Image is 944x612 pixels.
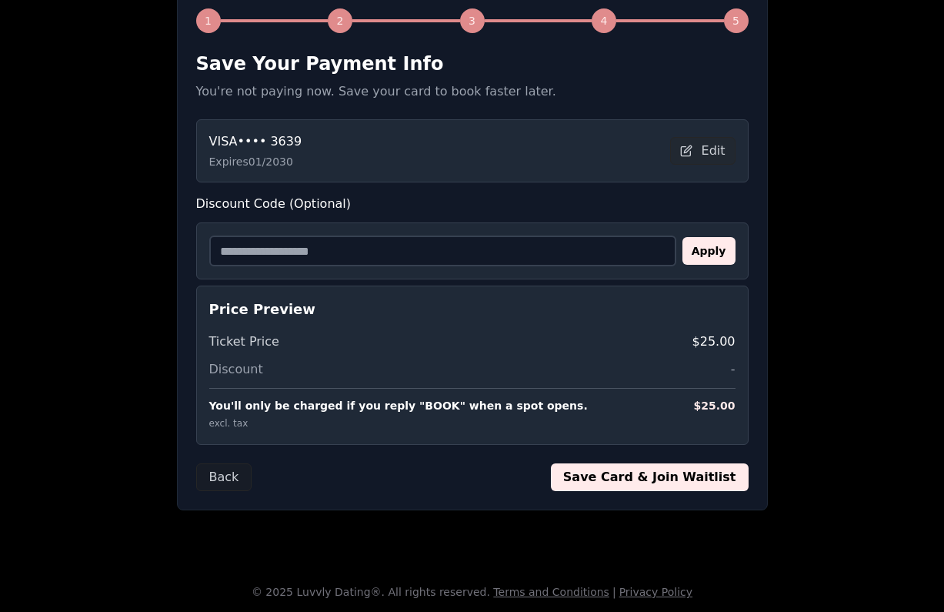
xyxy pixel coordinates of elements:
[460,8,485,33] div: 3
[692,333,736,351] span: $25.00
[619,586,692,598] a: Privacy Policy
[731,360,736,379] span: -
[551,463,749,491] button: Save Card & Join Waitlist
[196,8,221,33] div: 1
[209,333,279,351] span: Ticket Price
[196,52,749,76] h2: Save Your Payment Info
[209,398,588,413] span: You'll only be charged if you reply "BOOK" when a spot opens.
[592,8,616,33] div: 4
[209,154,302,169] p: Expires 01/2030
[724,8,749,33] div: 5
[196,195,749,213] label: Discount Code (Optional)
[209,360,263,379] span: Discount
[328,8,352,33] div: 2
[493,586,609,598] a: Terms and Conditions
[693,398,735,413] span: $ 25.00
[209,132,302,151] span: VISA •••• 3639
[196,82,749,101] p: You're not paying now. Save your card to book faster later.
[209,299,736,320] h4: Price Preview
[209,418,249,429] span: excl. tax
[682,237,736,265] button: Apply
[670,137,736,165] button: Edit
[612,586,616,598] span: |
[196,463,252,491] button: Back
